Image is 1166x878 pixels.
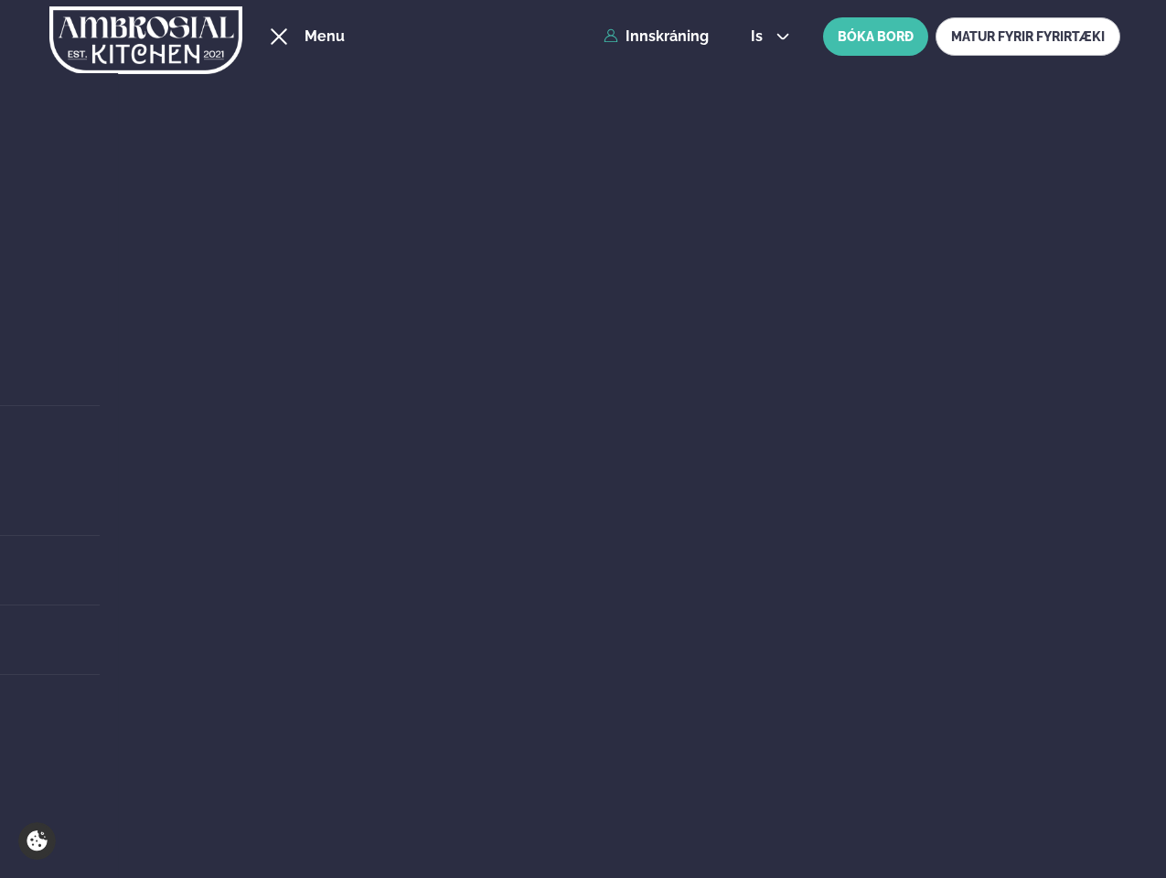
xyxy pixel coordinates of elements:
[751,29,768,44] span: is
[18,822,56,860] a: Cookie settings
[936,17,1120,56] a: MATUR FYRIR FYRIRTÆKI
[604,28,709,45] a: Innskráning
[49,3,242,78] img: logo
[268,26,290,48] button: hamburger
[823,17,928,56] button: BÓKA BORÐ
[736,29,805,44] button: is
